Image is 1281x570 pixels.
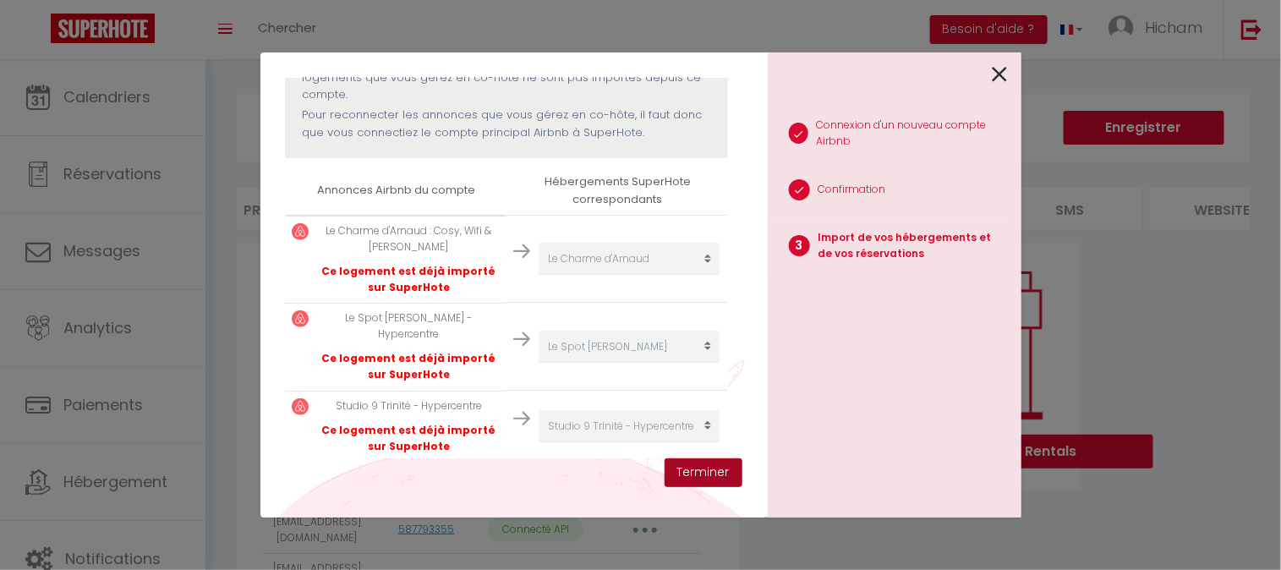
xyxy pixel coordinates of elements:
[302,107,711,141] p: Pour reconnecter les annonces que vous gérez en co-hôte, il faut donc que vous connectiez le comp...
[317,351,500,383] p: Ce logement est déjà importé sur SuperHote
[317,264,500,296] p: Ce logement est déjà importé sur SuperHote
[789,235,810,256] span: 3
[506,167,728,215] th: Hébergements SuperHote correspondants
[317,423,500,455] p: Ce logement est déjà importé sur SuperHote
[818,182,886,198] p: Confirmation
[317,398,500,414] p: Studio 9 Trinité - Hypercentre
[817,118,1008,150] p: Connexion d'un nouveau compte Airbnb
[317,223,500,255] p: Le Charme d'Arnaud : Cosy, Wifi & [PERSON_NAME]
[285,167,506,215] th: Annonces Airbnb du compte
[665,458,742,487] button: Terminer
[302,52,711,103] p: Seuls les logements liés à un compte PRINCIPAL airbnb sont importés. Les logements que vous gérez...
[818,230,1008,262] p: Import de vos hébergements et de vos réservations
[317,310,500,343] p: Le Spot [PERSON_NAME] - Hypercentre
[14,7,64,58] button: Ouvrir le widget de chat LiveChat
